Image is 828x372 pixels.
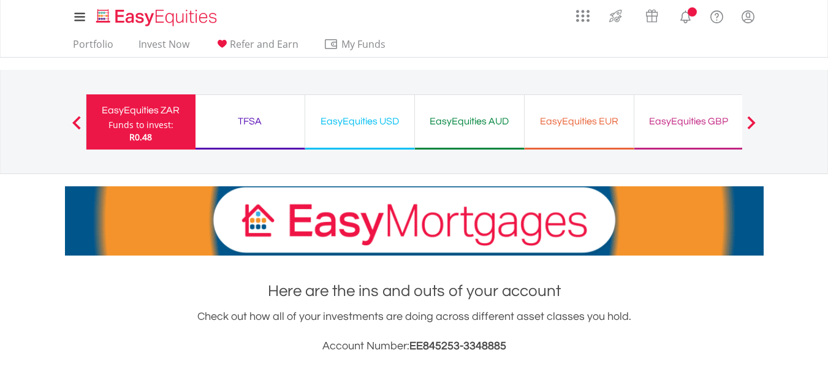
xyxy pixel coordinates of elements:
a: FAQ's and Support [701,3,732,28]
img: vouchers-v2.svg [642,6,662,26]
span: Refer and Earn [230,37,298,51]
div: EasyEquities EUR [532,113,626,130]
button: Next [739,122,764,134]
a: AppsGrid [568,3,598,23]
img: EasyMortage Promotion Banner [65,186,764,256]
a: Refer and Earn [210,38,303,57]
a: Invest Now [134,38,194,57]
span: My Funds [324,36,404,52]
img: thrive-v2.svg [606,6,626,26]
a: Portfolio [68,38,118,57]
div: EasyEquities USD [313,113,407,130]
a: Vouchers [634,3,670,26]
span: EE845253-3348885 [409,340,506,352]
img: grid-menu-icon.svg [576,9,590,23]
h1: Here are the ins and outs of your account [65,280,764,302]
div: TFSA [203,113,297,130]
h3: Account Number: [65,338,764,355]
div: EasyEquities GBP [642,113,736,130]
div: Check out how all of your investments are doing across different asset classes you hold. [65,308,764,355]
div: EasyEquities ZAR [94,102,188,119]
div: EasyEquities AUD [422,113,517,130]
a: Notifications [670,3,701,28]
img: EasyEquities_Logo.png [94,7,222,28]
span: R0.48 [129,131,152,143]
button: Previous [64,122,89,134]
a: Home page [91,3,222,28]
div: Funds to invest: [108,119,173,131]
a: My Profile [732,3,764,30]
